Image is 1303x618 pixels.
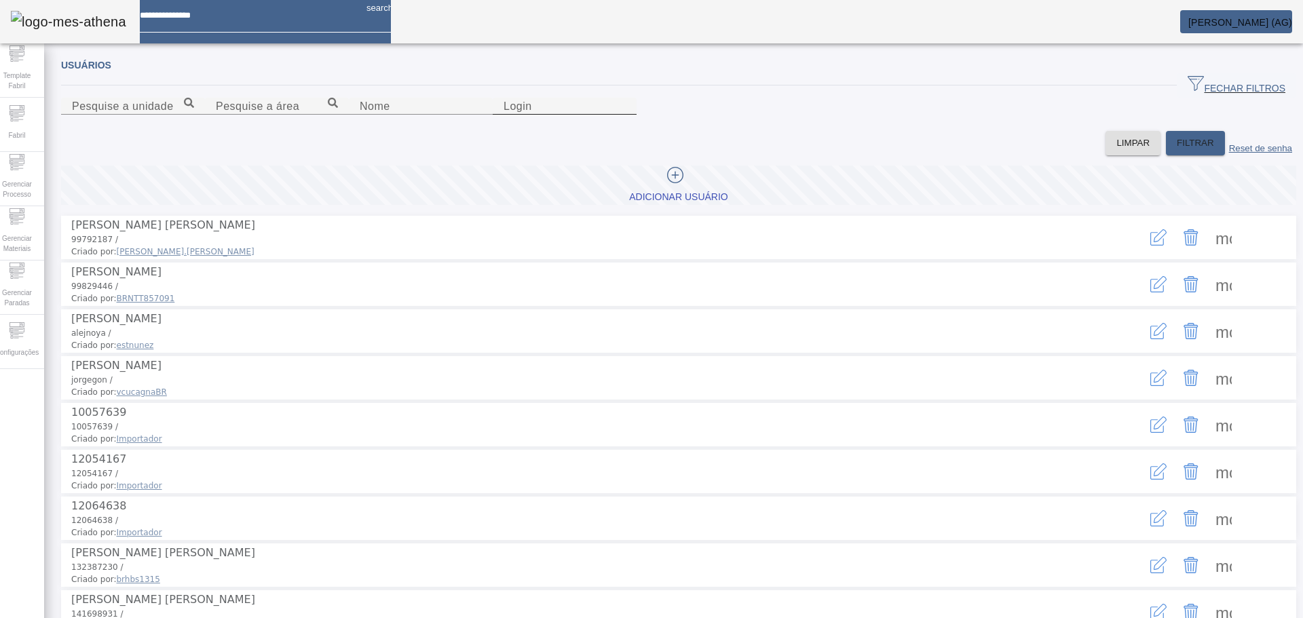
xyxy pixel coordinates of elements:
mat-label: Login [504,100,532,112]
span: FILTRAR [1177,136,1214,150]
span: [PERSON_NAME] [71,359,162,372]
button: Mais [1207,455,1240,488]
span: 12064638 / [71,516,118,525]
span: Criado por: [71,433,1089,445]
span: jorgegon / [71,375,113,385]
button: Mais [1207,221,1240,254]
div: Adicionar Usuário [629,191,728,204]
span: Criado por: [71,339,1089,351]
span: Criado por: [71,526,1089,539]
span: [PERSON_NAME] [71,265,162,278]
span: Importador [117,528,162,537]
mat-label: Pesquise a unidade [72,100,174,112]
span: estnunez [117,341,154,350]
span: brhbs1315 [117,575,160,584]
button: Mais [1207,408,1240,441]
span: alejnoya / [71,328,111,338]
span: [PERSON_NAME].[PERSON_NAME] [117,247,254,256]
button: Delete [1175,549,1207,581]
span: Importador [117,481,162,490]
span: 99829446 / [71,282,118,291]
span: 12054167 / [71,469,118,478]
button: FECHAR FILTROS [1177,73,1296,98]
button: Delete [1175,362,1207,394]
span: Criado por: [71,480,1089,492]
span: Usuários [61,60,111,71]
span: [PERSON_NAME] [PERSON_NAME] [71,546,255,559]
button: LIMPAR [1106,131,1160,155]
button: Mais [1207,362,1240,394]
span: Importador [117,434,162,444]
button: Mais [1207,315,1240,347]
span: vcucagnaBR [117,387,167,397]
span: BRNTT857091 [117,294,175,303]
button: FILTRAR [1166,131,1225,155]
button: Mais [1207,502,1240,535]
span: [PERSON_NAME] [PERSON_NAME] [71,593,255,606]
span: Criado por: [71,246,1089,258]
span: 10057639 / [71,422,118,431]
button: Delete [1175,455,1207,488]
label: Reset de senha [1229,143,1292,153]
span: 132387230 / [71,562,124,572]
span: [PERSON_NAME] (AG) [1188,17,1292,28]
button: Delete [1175,408,1207,441]
button: Mais [1207,549,1240,581]
span: Criado por: [71,386,1089,398]
span: 12054167 [71,452,126,465]
span: [PERSON_NAME] [71,312,162,325]
span: 99792187 / [71,235,118,244]
span: Criado por: [71,292,1089,305]
img: logo-mes-athena [11,11,126,33]
button: Mais [1207,268,1240,301]
button: Reset de senha [1225,131,1296,155]
span: 12064638 [71,499,126,512]
button: Delete [1175,221,1207,254]
mat-label: Nome [360,100,390,112]
span: Criado por: [71,573,1089,585]
input: Number [216,98,338,115]
button: Delete [1175,502,1207,535]
span: FECHAR FILTROS [1188,75,1285,96]
button: Adicionar Usuário [61,166,1296,205]
span: Fabril [4,126,29,144]
input: Number [72,98,194,115]
button: Delete [1175,315,1207,347]
span: 10057639 [71,406,126,419]
mat-label: Pesquise a área [216,100,299,112]
span: LIMPAR [1116,136,1150,150]
span: [PERSON_NAME] [PERSON_NAME] [71,218,255,231]
button: Delete [1175,268,1207,301]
